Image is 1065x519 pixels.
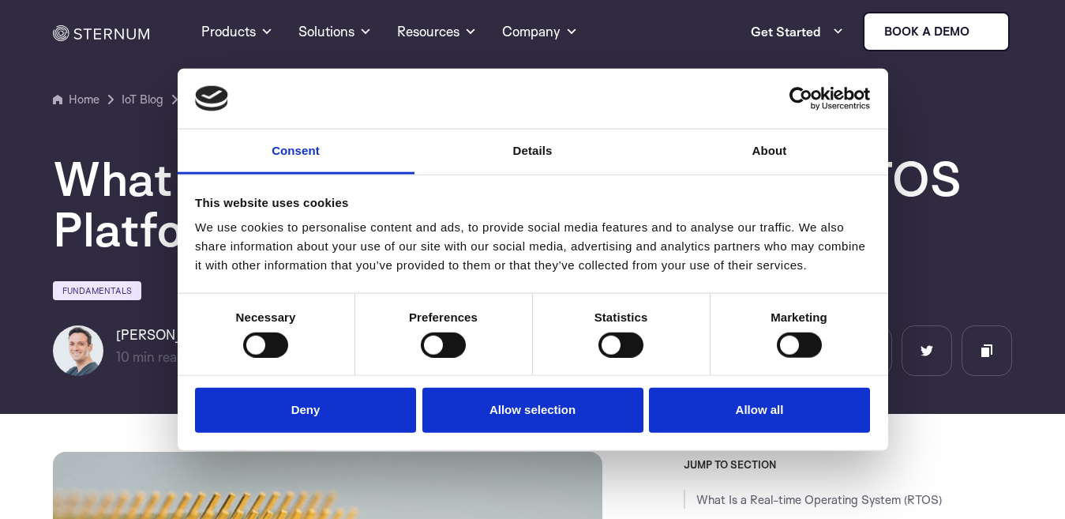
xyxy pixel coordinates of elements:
button: Allow all [649,388,870,433]
a: Consent [178,130,414,175]
h3: JUMP TO SECTION [684,458,1011,471]
a: Book a demo [863,12,1010,51]
strong: Statistics [594,310,648,324]
div: We use cookies to personalise content and ads, to provide social media features and to analyse ou... [195,218,870,275]
a: Usercentrics Cookiebot - opens in a new window [732,87,870,111]
a: Resources [397,3,477,60]
strong: Necessary [236,310,296,324]
a: About [651,130,888,175]
img: Igal Zeifman [53,325,103,376]
a: Company [502,3,578,60]
a: Home [53,90,99,109]
a: IoT Blog [122,90,163,109]
a: Products [201,3,273,60]
a: Fundamentals [53,281,141,300]
a: What Is a Real-time Operating System (RTOS) [696,492,942,507]
button: Allow selection [422,388,643,433]
span: min read | [116,348,192,365]
button: Deny [195,388,416,433]
a: Get Started [751,16,844,47]
span: 10 [116,348,129,365]
strong: Marketing [771,310,827,324]
strong: Preferences [409,310,478,324]
div: This website uses cookies [195,194,870,212]
img: sternum iot [976,25,988,38]
a: Details [414,130,651,175]
h6: [PERSON_NAME] [116,325,239,344]
a: Solutions [298,3,372,60]
img: logo [195,86,228,111]
h1: What Is RTOS, How It Works, and 9 RTOS Platforms to Know [53,153,1000,254]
